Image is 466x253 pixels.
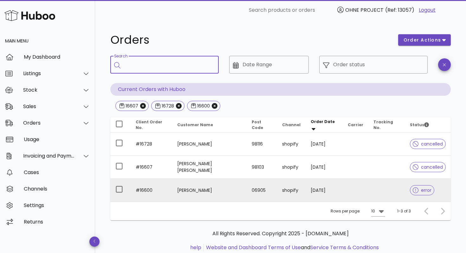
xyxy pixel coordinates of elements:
[196,103,210,109] div: 16600
[397,208,411,214] div: 1-3 of 3
[306,179,343,202] td: [DATE]
[403,37,441,43] span: order actions
[140,103,146,109] button: Close
[172,179,247,202] td: [PERSON_NAME]
[206,244,301,251] a: Website and Dashboard Terms of Use
[405,117,451,133] th: Status
[136,119,162,130] span: Client Order No.
[114,54,127,59] label: Search
[306,133,343,156] td: [DATE]
[331,202,385,220] div: Rows per page:
[311,119,335,124] span: Order Date
[23,87,75,93] div: Stock
[343,117,368,133] th: Carrier
[413,165,443,169] span: cancelled
[24,202,90,208] div: Settings
[172,133,247,156] td: [PERSON_NAME]
[131,117,172,133] th: Client Order No.
[172,156,247,179] td: [PERSON_NAME] [PERSON_NAME]
[24,219,90,225] div: Returns
[177,122,213,127] span: Customer Name
[413,142,443,146] span: cancelled
[247,117,277,133] th: Post Code
[23,120,75,126] div: Orders
[413,188,431,192] span: error
[4,9,55,22] img: Huboo Logo
[190,244,201,251] a: help
[410,122,429,127] span: Status
[110,34,391,46] h1: Orders
[24,136,90,142] div: Usage
[131,179,172,202] td: #16600
[24,186,90,192] div: Channels
[131,156,172,179] td: #16607
[310,244,379,251] a: Service Terms & Conditions
[419,6,436,14] a: Logout
[277,117,306,133] th: Channel
[348,122,363,127] span: Carrier
[247,156,277,179] td: 98103
[398,34,451,46] button: order actions
[124,103,138,109] div: 16607
[373,119,393,130] span: Tracking No.
[172,117,247,133] th: Customer Name
[277,133,306,156] td: shopify
[24,54,90,60] div: My Dashboard
[110,83,451,96] p: Current Orders with Huboo
[252,119,263,130] span: Post Code
[306,117,343,133] th: Order Date: Sorted descending. Activate to remove sorting.
[306,156,343,179] td: [DATE]
[371,206,385,216] div: 10Rows per page:
[277,156,306,179] td: shopify
[212,103,217,109] button: Close
[131,133,172,156] td: #16728
[371,208,375,214] div: 10
[247,179,277,202] td: 06905
[277,179,306,202] td: shopify
[23,70,75,76] div: Listings
[24,169,90,175] div: Cases
[368,117,405,133] th: Tracking No.
[23,153,75,159] div: Invoicing and Payments
[23,103,75,109] div: Sales
[247,133,277,156] td: 98116
[385,6,414,14] span: (Ref: 13057)
[345,6,384,14] span: OHNE PROJECT
[204,244,379,251] li: and
[115,230,446,237] p: All Rights Reserved. Copyright 2025 - [DOMAIN_NAME]
[160,103,174,109] div: 16728
[176,103,182,109] button: Close
[282,122,301,127] span: Channel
